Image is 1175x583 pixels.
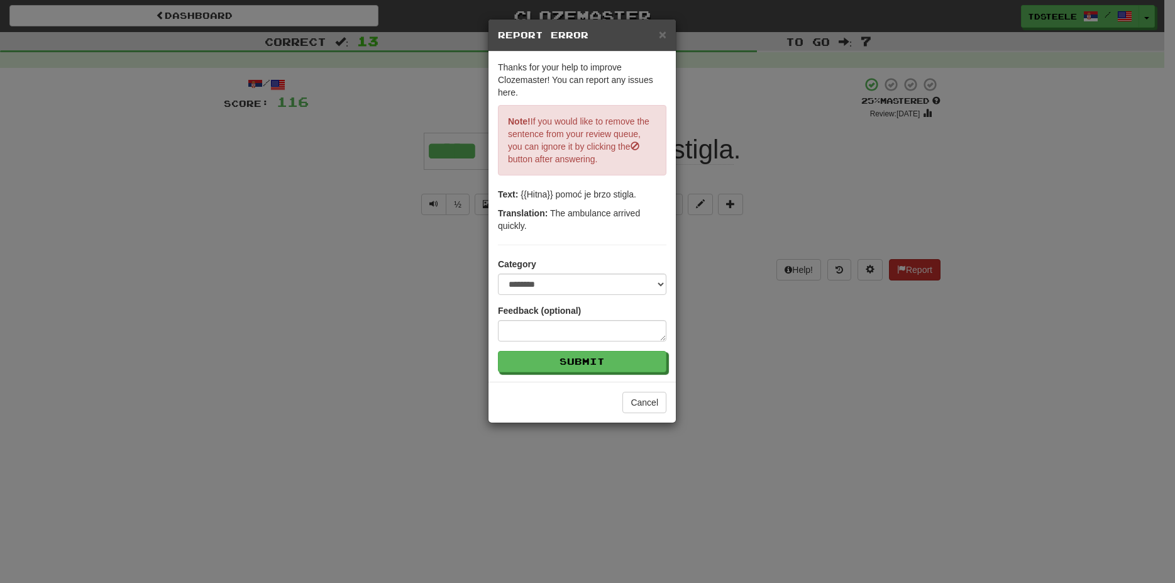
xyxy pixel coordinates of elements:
[508,116,531,126] strong: Note!
[498,207,666,232] p: The ambulance arrived quickly.
[498,188,666,201] p: {{Hitna}} pomoć je brzo stigla.
[498,208,548,218] strong: Translation:
[498,189,518,199] strong: Text:
[622,392,666,413] button: Cancel
[498,351,666,372] button: Submit
[498,29,666,42] h5: Report Error
[498,258,536,270] label: Category
[659,27,666,42] span: ×
[498,304,581,317] label: Feedback (optional)
[498,105,666,175] p: If you would like to remove the sentence from your review queue, you can ignore it by clicking th...
[659,28,666,41] button: Close
[498,61,666,99] p: Thanks for your help to improve Clozemaster! You can report any issues here.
